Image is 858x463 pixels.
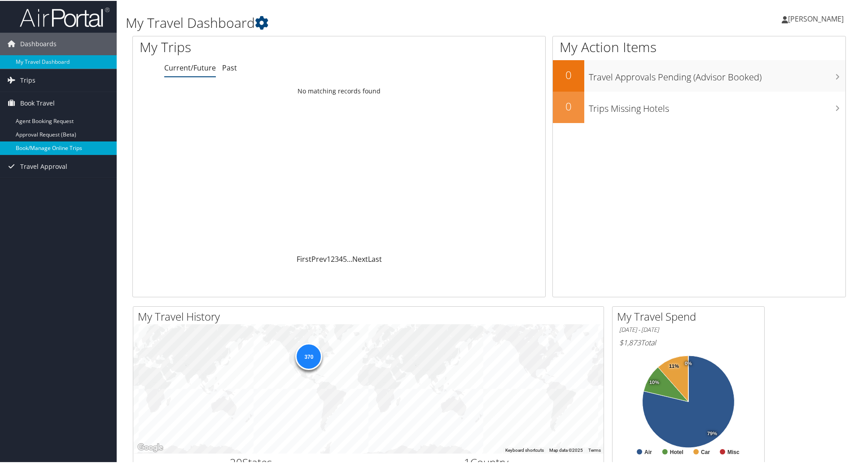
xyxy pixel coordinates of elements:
a: 4 [339,253,343,263]
h2: 0 [553,66,584,82]
text: Hotel [670,448,683,454]
span: Map data ©2025 [549,447,583,452]
a: Current/Future [164,62,216,72]
span: … [347,253,352,263]
a: [PERSON_NAME] [782,4,853,31]
h6: [DATE] - [DATE] [619,325,757,333]
a: Next [352,253,368,263]
h2: My Travel Spend [617,308,764,323]
h3: Travel Approvals Pending (Advisor Booked) [589,66,845,83]
span: $1,873 [619,337,641,347]
text: Air [644,448,652,454]
span: Travel Approval [20,154,67,177]
a: 5 [343,253,347,263]
div: 370 [295,342,322,369]
a: 0Travel Approvals Pending (Advisor Booked) [553,59,845,91]
a: 3 [335,253,339,263]
a: 2 [331,253,335,263]
button: Keyboard shortcuts [505,446,544,453]
span: Trips [20,68,35,91]
span: Book Travel [20,91,55,114]
a: Open this area in Google Maps (opens a new window) [136,441,165,453]
h1: My Travel Dashboard [126,13,610,31]
tspan: 79% [707,430,717,436]
h1: My Trips [140,37,367,56]
img: Google [136,441,165,453]
a: Terms (opens in new tab) [588,447,601,452]
h2: 0 [553,98,584,113]
a: Last [368,253,382,263]
tspan: 0% [685,360,692,366]
a: First [297,253,311,263]
a: 0Trips Missing Hotels [553,91,845,122]
td: No matching records found [133,82,545,98]
h1: My Action Items [553,37,845,56]
tspan: 10% [649,379,659,384]
a: Prev [311,253,327,263]
span: Dashboards [20,32,57,54]
img: airportal-logo.png [20,6,109,27]
a: Past [222,62,237,72]
a: 1 [327,253,331,263]
h6: Total [619,337,757,347]
text: Car [701,448,710,454]
text: Misc [727,448,740,454]
span: [PERSON_NAME] [788,13,844,23]
h2: My Travel History [138,308,604,323]
h3: Trips Missing Hotels [589,97,845,114]
tspan: 11% [669,363,679,368]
